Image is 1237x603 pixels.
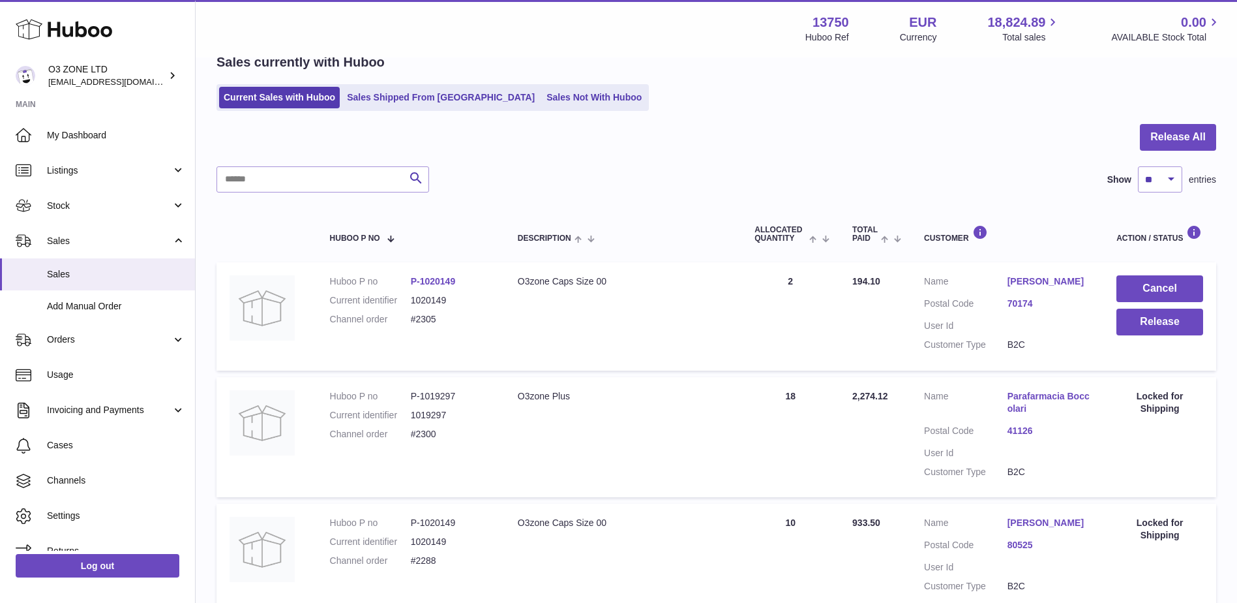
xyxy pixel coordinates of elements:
strong: EUR [909,14,936,31]
dt: Customer Type [924,580,1007,593]
span: Add Manual Order [47,300,185,313]
dd: 1020149 [411,536,492,548]
span: Cases [47,439,185,452]
a: 0.00 AVAILABLE Stock Total [1111,14,1221,44]
span: Usage [47,369,185,381]
a: Log out [16,554,179,578]
dd: B2C [1007,466,1091,478]
span: Orders [47,333,171,346]
span: Returns [47,545,185,557]
a: [PERSON_NAME] [1007,517,1091,529]
td: 2 [741,262,839,371]
img: no-photo-large.jpg [230,517,295,582]
a: 18,824.89 Total sales [987,14,1060,44]
dd: 1020149 [411,294,492,307]
dt: Postal Code [924,298,1007,313]
dt: Customer Type [924,466,1007,478]
div: Locked for Shipping [1116,390,1203,415]
dt: Huboo P no [330,517,411,529]
span: Listings [47,164,171,177]
dt: Current identifier [330,536,411,548]
span: Description [518,234,571,243]
a: 80525 [1007,539,1091,551]
dd: P-1019297 [411,390,492,403]
span: Sales [47,268,185,281]
a: Parafarmacia Boccolari [1007,390,1091,415]
div: O3 ZONE LTD [48,63,166,88]
button: Release All [1140,124,1216,151]
h2: Sales currently with Huboo [216,54,385,71]
dd: P-1020149 [411,517,492,529]
label: Show [1107,174,1131,186]
button: Release [1116,309,1203,335]
div: Customer [924,225,1090,243]
dd: 1019297 [411,409,492,422]
div: Huboo Ref [805,31,849,44]
dt: Channel order [330,428,411,441]
td: 18 [741,377,839,497]
dt: Huboo P no [330,275,411,288]
span: [EMAIL_ADDRESS][DOMAIN_NAME] [48,76,192,87]
img: no-photo-large.jpg [230,390,295,456]
a: Sales Shipped From [GEOGRAPHIC_DATA] [342,87,539,108]
a: P-1020149 [411,276,456,286]
a: Sales Not With Huboo [542,87,646,108]
span: ALLOCATED Quantity [754,226,805,243]
strong: 13750 [812,14,849,31]
dt: User Id [924,561,1007,574]
div: Currency [900,31,937,44]
dt: Name [924,275,1007,291]
span: 2,274.12 [852,391,888,401]
span: 933.50 [852,518,880,528]
span: 0.00 [1181,14,1206,31]
a: 41126 [1007,425,1091,437]
dt: Huboo P no [330,390,411,403]
div: Action / Status [1116,225,1203,243]
dd: #2288 [411,555,492,567]
span: Channels [47,474,185,487]
dt: Postal Code [924,539,1007,555]
dt: Postal Code [924,425,1007,441]
div: O3zone Plus [518,390,728,403]
dd: #2300 [411,428,492,441]
span: My Dashboard [47,129,185,142]
span: entries [1189,174,1216,186]
dt: User Id [924,447,1007,459]
dt: Name [924,390,1007,418]
a: 70174 [1007,298,1091,310]
span: 194.10 [852,276,880,286]
span: Settings [47,510,185,522]
span: Huboo P no [330,234,380,243]
dt: User Id [924,320,1007,332]
span: Stock [47,200,171,212]
dt: Channel order [330,313,411,326]
dd: B2C [1007,339,1091,351]
div: O3zone Caps Size 00 [518,275,728,288]
dd: #2305 [411,313,492,326]
img: hello@o3zoneltd.co.uk [16,66,35,85]
dt: Current identifier [330,294,411,307]
span: Total paid [852,226,878,243]
a: [PERSON_NAME] [1007,275,1091,288]
span: Invoicing and Payments [47,404,171,416]
div: Locked for Shipping [1116,517,1203,542]
span: Total sales [1002,31,1060,44]
dt: Current identifier [330,409,411,422]
dt: Customer Type [924,339,1007,351]
span: 18,824.89 [987,14,1045,31]
button: Cancel [1116,275,1203,302]
a: Current Sales with Huboo [219,87,340,108]
dd: B2C [1007,580,1091,593]
span: Sales [47,235,171,247]
dt: Channel order [330,555,411,567]
dt: Name [924,517,1007,533]
div: O3zone Caps Size 00 [518,517,728,529]
img: no-photo-large.jpg [230,275,295,341]
span: AVAILABLE Stock Total [1111,31,1221,44]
